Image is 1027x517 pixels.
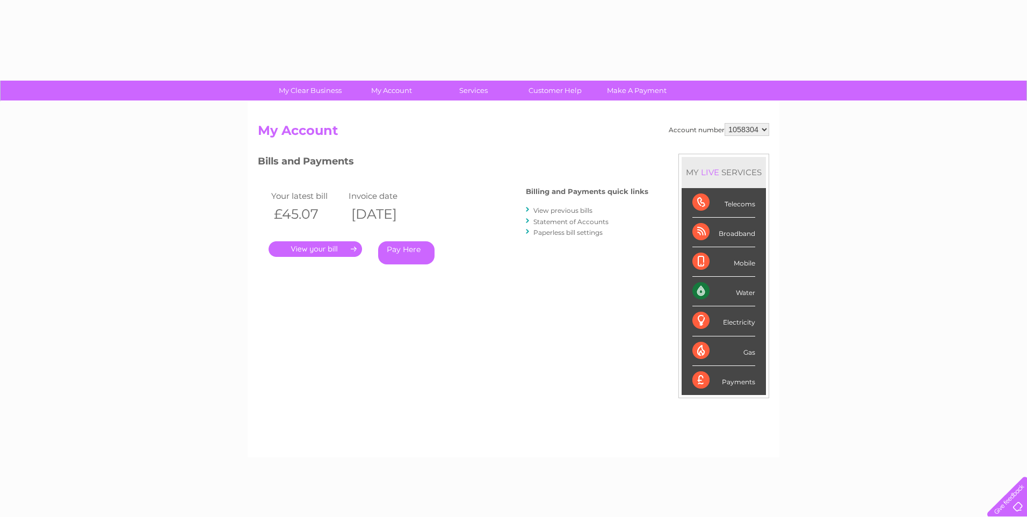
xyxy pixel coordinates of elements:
td: Your latest bill [269,189,346,203]
div: Payments [692,366,755,395]
a: Customer Help [511,81,599,100]
th: [DATE] [346,203,423,225]
div: Broadband [692,218,755,247]
div: Telecoms [692,188,755,218]
td: Invoice date [346,189,423,203]
a: Pay Here [378,241,435,264]
a: My Clear Business [266,81,355,100]
div: Electricity [692,306,755,336]
div: Water [692,277,755,306]
h2: My Account [258,123,769,143]
div: Gas [692,336,755,366]
a: . [269,241,362,257]
h4: Billing and Payments quick links [526,188,648,196]
a: Paperless bill settings [533,228,603,236]
div: Mobile [692,247,755,277]
div: Account number [669,123,769,136]
th: £45.07 [269,203,346,225]
a: My Account [348,81,436,100]
a: Statement of Accounts [533,218,609,226]
div: LIVE [699,167,721,177]
h3: Bills and Payments [258,154,648,173]
a: Services [429,81,518,100]
a: View previous bills [533,206,592,214]
div: MY SERVICES [682,157,766,188]
a: Make A Payment [592,81,681,100]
